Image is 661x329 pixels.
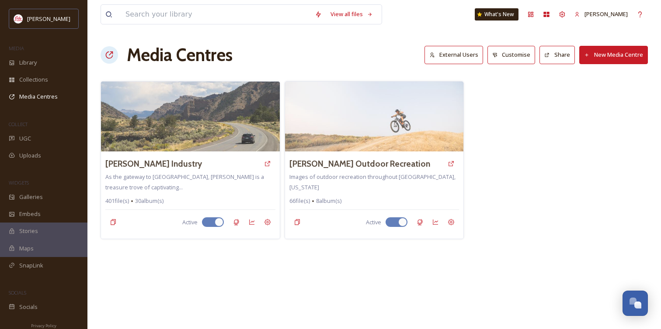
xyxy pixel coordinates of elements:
[424,46,483,64] button: External Users
[19,75,48,84] span: Collections
[19,193,43,201] span: Galleries
[326,6,377,23] a: View all files
[584,10,628,18] span: [PERSON_NAME]
[19,244,34,253] span: Maps
[19,93,58,101] span: Media Centres
[19,210,41,218] span: Embeds
[9,179,29,186] span: WIDGETS
[105,173,264,191] span: As the gateway to [GEOGRAPHIC_DATA], [PERSON_NAME] is a treasure trove of captivating...
[19,261,43,270] span: SnapLink
[14,14,23,23] img: images%20(1).png
[182,218,198,226] span: Active
[579,46,648,64] button: New Media Centre
[424,46,487,64] a: External Users
[289,158,430,170] a: [PERSON_NAME] Outdoor Recreation
[570,6,632,23] a: [PERSON_NAME]
[316,197,341,205] span: 8 album(s)
[9,121,28,127] span: COLLECT
[366,218,381,226] span: Active
[105,197,129,205] span: 401 file(s)
[9,289,26,296] span: SOCIALS
[475,8,518,21] a: What's New
[105,158,202,170] a: [PERSON_NAME] Industry
[487,46,540,64] a: Customise
[539,46,575,64] button: Share
[487,46,536,64] button: Customise
[19,303,38,311] span: Socials
[31,323,56,329] span: Privacy Policy
[121,5,310,24] input: Search your library
[623,291,648,316] button: Open Chat
[19,58,37,67] span: Library
[127,42,233,68] h1: Media Centres
[27,15,70,23] span: [PERSON_NAME]
[19,134,31,143] span: UGC
[289,173,456,191] span: Images of outdoor recreation throughout [GEOGRAPHIC_DATA], [US_STATE]
[19,227,38,235] span: Stories
[285,82,464,151] img: 9G09ukj0ESYAAAAAAAADKASummer_2021_MountainBiking_BeckLake_0012_Madden_AndyAustin.jpg
[9,45,24,51] span: MEDIA
[135,197,164,205] span: 30 album(s)
[101,82,280,151] img: 5ad39824-9097-48f2-b7f6-911dc5acb080.jpg
[289,197,310,205] span: 66 file(s)
[19,151,41,160] span: Uploads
